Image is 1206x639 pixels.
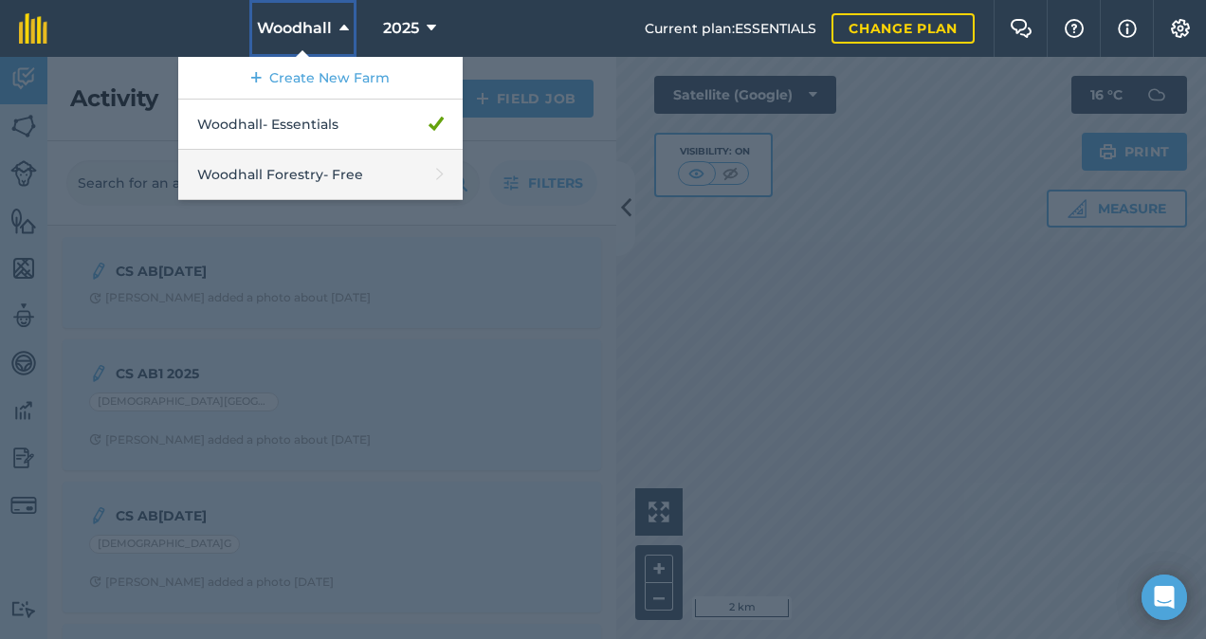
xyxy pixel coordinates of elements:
[1010,19,1032,38] img: Two speech bubbles overlapping with the left bubble in the forefront
[1169,19,1192,38] img: A cog icon
[1142,575,1187,620] div: Open Intercom Messenger
[178,57,463,100] a: Create New Farm
[257,17,332,40] span: Woodhall
[19,13,47,44] img: fieldmargin Logo
[831,13,975,44] a: Change plan
[1063,19,1086,38] img: A question mark icon
[383,17,419,40] span: 2025
[1118,17,1137,40] img: svg+xml;base64,PHN2ZyB4bWxucz0iaHR0cDovL3d3dy53My5vcmcvMjAwMC9zdmciIHdpZHRoPSIxNyIgaGVpZ2h0PSIxNy...
[178,150,463,200] a: Woodhall Forestry- Free
[645,18,816,39] span: Current plan : ESSENTIALS
[178,100,463,150] a: Woodhall- Essentials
